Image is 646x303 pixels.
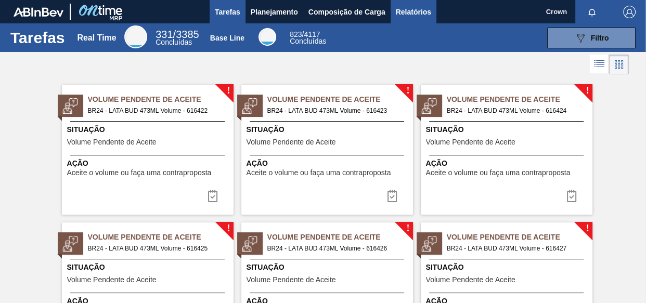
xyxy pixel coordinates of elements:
[308,6,385,18] span: Composição de Carga
[447,232,592,243] span: Volume Pendente de Aceite
[290,31,326,45] div: Base Line
[426,124,590,135] span: Situação
[565,190,578,202] img: icon-task-complete
[215,6,240,18] span: Tarefas
[267,105,405,116] span: BR24 - LATA BUD 473ML Volume - 616423
[251,6,298,18] span: Planejamento
[247,138,336,146] span: Volume Pendente de Aceite
[406,225,409,232] span: !
[156,30,199,46] div: Real Time
[447,105,584,116] span: BR24 - LATA BUD 473ML Volume - 616424
[227,87,230,95] span: !
[386,190,398,202] img: icon-task-complete
[242,98,257,114] img: status
[247,169,391,177] span: Aceite o volume ou faça uma contraproposta
[591,34,609,42] span: Filtro
[88,94,234,105] span: Volume Pendente de Aceite
[590,55,609,74] div: Visão em Lista
[67,124,231,135] span: Situação
[447,243,584,254] span: BR24 - LATA BUD 473ML Volume - 616427
[247,276,336,284] span: Volume Pendente de Aceite
[421,98,437,114] img: status
[267,243,405,254] span: BR24 - LATA BUD 473ML Volume - 616426
[200,186,225,206] button: icon-task-complete
[88,243,225,254] span: BR24 - LATA BUD 473ML Volume - 616425
[426,276,515,284] span: Volume Pendente de Aceite
[77,33,116,43] div: Real Time
[62,98,78,114] img: status
[380,186,405,206] button: icon-task-complete
[88,105,225,116] span: BR24 - LATA BUD 473ML Volume - 616422
[67,138,157,146] span: Volume Pendente de Aceite
[421,236,437,252] img: status
[609,55,629,74] div: Visão em Cards
[623,6,636,18] img: Logout
[210,34,244,42] div: Base Line
[206,190,219,202] img: icon-task-complete
[426,158,590,169] span: Ação
[247,158,410,169] span: Ação
[447,94,592,105] span: Volume Pendente de Aceite
[227,225,230,232] span: !
[267,232,413,243] span: Volume Pendente de Aceite
[426,262,590,273] span: Situação
[67,262,231,273] span: Situação
[586,225,589,232] span: !
[10,32,65,44] h1: Tarefas
[290,37,326,45] span: Concluídas
[14,7,63,17] img: TNhmsLtSVTkK8tSr43FrP2fwEKptu5GPRR3wAAAABJRU5ErkJggg==
[380,186,405,206] div: Completar tarefa: 29913792
[267,94,413,105] span: Volume Pendente de Aceite
[259,28,276,46] div: Base Line
[586,87,589,95] span: !
[426,138,515,146] span: Volume Pendente de Aceite
[290,30,302,38] span: 823
[67,158,231,169] span: Ação
[247,262,410,273] span: Situação
[396,6,431,18] span: Relatórios
[247,124,410,135] span: Situação
[200,186,225,206] div: Completar tarefa: 29913791
[156,29,173,40] span: 331
[406,87,409,95] span: !
[88,232,234,243] span: Volume Pendente de Aceite
[426,169,571,177] span: Aceite o volume ou faça uma contraproposta
[559,186,584,206] div: Completar tarefa: 29913793
[290,30,320,38] span: / 4117
[575,5,609,19] button: Notificações
[62,236,78,252] img: status
[124,25,147,48] div: Real Time
[547,28,636,48] button: Filtro
[242,236,257,252] img: status
[156,38,192,46] span: Concluídas
[156,29,199,40] span: / 3385
[67,276,157,284] span: Volume Pendente de Aceite
[559,186,584,206] button: icon-task-complete
[67,169,212,177] span: Aceite o volume ou faça uma contraproposta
